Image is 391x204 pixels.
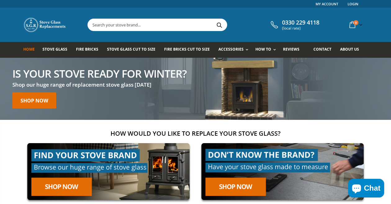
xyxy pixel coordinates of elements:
[23,17,67,33] img: Stove Glass Replacement
[23,47,35,52] span: Home
[353,20,358,25] span: 0
[12,68,187,79] h2: Is your stove ready for winter?
[283,42,304,58] a: Reviews
[282,19,319,26] span: 0330 229 4118
[107,47,155,52] span: Stove Glass Cut To Size
[313,42,336,58] a: Contact
[218,47,244,52] span: Accessories
[23,129,368,138] h2: How would you like to replace your stove glass?
[347,19,364,31] a: 0
[164,42,214,58] a: Fire Bricks Cut To Size
[12,92,56,108] a: Shop now
[340,42,364,58] a: About us
[43,47,67,52] span: Stove Glass
[12,81,187,88] h3: Shop our huge range of replacement stove glass [DATE]
[340,47,359,52] span: About us
[43,42,72,58] a: Stove Glass
[164,47,210,52] span: Fire Bricks Cut To Size
[76,42,103,58] a: Fire Bricks
[313,47,331,52] span: Contact
[76,47,98,52] span: Fire Bricks
[23,139,194,204] img: find-your-brand-cta_9b334d5d-5c94-48ed-825f-d7972bbdebd0.jpg
[218,42,251,58] a: Accessories
[282,26,319,30] span: (local rate)
[88,19,296,31] input: Search your stove brand...
[23,42,39,58] a: Home
[107,42,160,58] a: Stove Glass Cut To Size
[255,47,271,52] span: How To
[346,179,386,199] inbox-online-store-chat: Shopify online store chat
[197,139,368,204] img: made-to-measure-cta_2cd95ceb-d519-4648-b0cf-d2d338fdf11f.jpg
[283,47,299,52] span: Reviews
[212,19,226,31] button: Search
[255,42,279,58] a: How To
